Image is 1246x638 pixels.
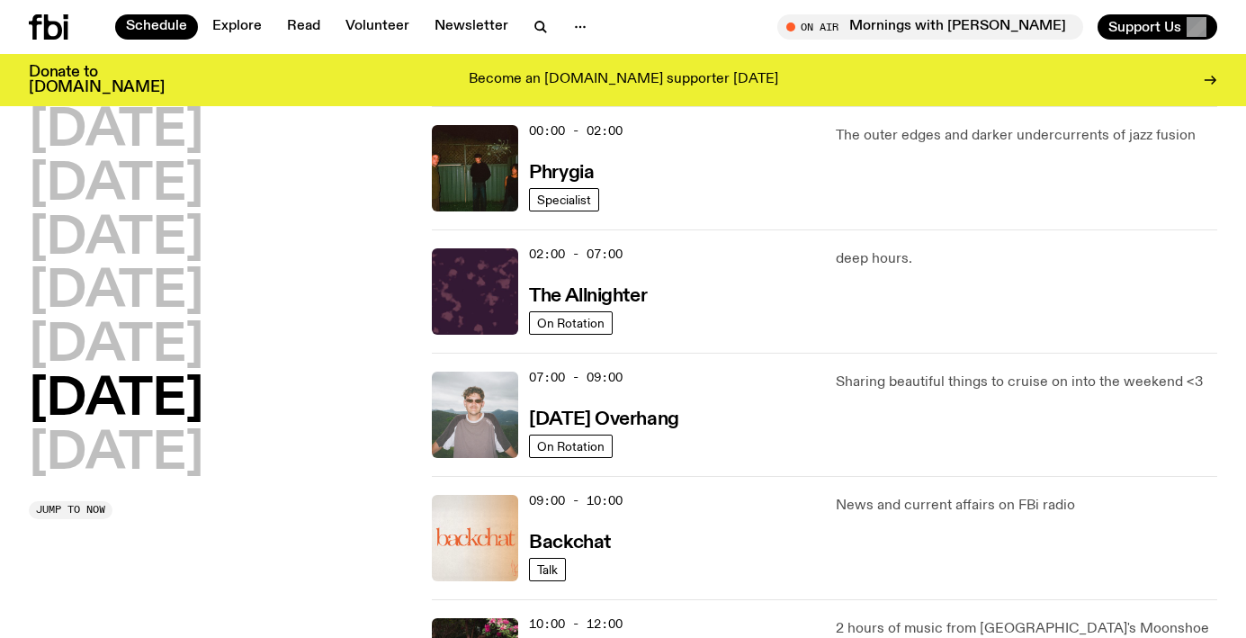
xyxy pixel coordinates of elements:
img: A greeny-grainy film photo of Bela, John and Bindi at night. They are standing in a backyard on g... [432,125,518,211]
button: [DATE] [29,267,203,318]
button: [DATE] [29,106,203,157]
span: Tune in live [797,20,1074,33]
a: Talk [529,558,566,581]
span: Specialist [537,193,591,206]
h3: The Allnighter [529,287,647,306]
a: On Rotation [529,311,613,335]
span: 10:00 - 12:00 [529,616,623,633]
span: On Rotation [537,316,605,329]
span: 02:00 - 07:00 [529,246,623,263]
a: Explore [202,14,273,40]
span: 09:00 - 10:00 [529,492,623,509]
button: [DATE] [29,429,203,480]
span: 00:00 - 02:00 [529,122,623,139]
img: Harrie Hastings stands in front of cloud-covered sky and rolling hills. He's wearing sunglasses a... [432,372,518,458]
h3: [DATE] Overhang [529,410,678,429]
p: Become an [DOMAIN_NAME] supporter [DATE] [469,72,778,88]
a: The Allnighter [529,283,647,306]
a: Specialist [529,188,599,211]
button: [DATE] [29,214,203,265]
a: On Rotation [529,435,613,458]
button: Support Us [1098,14,1217,40]
button: [DATE] [29,160,203,211]
span: Jump to now [36,505,105,515]
h3: Phrygia [529,164,594,183]
p: Sharing beautiful things to cruise on into the weekend <3 [836,372,1217,393]
a: Schedule [115,14,198,40]
a: Phrygia [529,160,594,183]
h3: Backchat [529,534,610,553]
p: deep hours. [836,248,1217,270]
button: Jump to now [29,501,112,519]
span: On Rotation [537,439,605,453]
p: News and current affairs on FBi radio [836,495,1217,517]
h3: Donate to [DOMAIN_NAME] [29,65,165,95]
a: Read [276,14,331,40]
p: The outer edges and darker undercurrents of jazz fusion [836,125,1217,147]
button: [DATE] [29,375,203,426]
button: On AirMornings with [PERSON_NAME] / I Love My Computer :3 [777,14,1083,40]
button: [DATE] [29,321,203,372]
span: Talk [537,562,558,576]
span: 07:00 - 09:00 [529,369,623,386]
a: [DATE] Overhang [529,407,678,429]
a: Backchat [529,530,610,553]
a: Volunteer [335,14,420,40]
span: Support Us [1108,19,1181,35]
a: Newsletter [424,14,519,40]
